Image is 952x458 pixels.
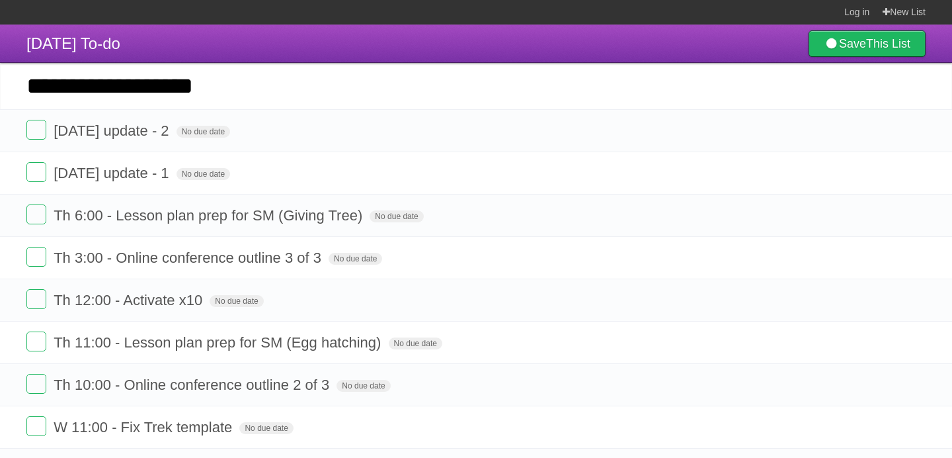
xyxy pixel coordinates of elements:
[54,419,235,435] span: W 11:00 - Fix Trek template
[54,250,325,266] span: Th 3:00 - Online conference outline 3 of 3
[866,37,910,50] b: This List
[26,416,46,436] label: Done
[26,162,46,182] label: Done
[389,338,442,349] span: No due date
[177,126,230,138] span: No due date
[210,295,263,307] span: No due date
[26,332,46,351] label: Done
[54,165,172,181] span: [DATE] update - 1
[337,380,390,392] span: No due date
[26,205,46,224] label: Done
[239,422,293,434] span: No due date
[54,207,366,224] span: Th 6:00 - Lesson plan prep for SM (Giving Tree)
[329,253,382,265] span: No due date
[54,292,206,308] span: Th 12:00 - Activate x10
[54,377,333,393] span: Th 10:00 - Online conference outline 2 of 3
[809,30,926,57] a: SaveThis List
[26,374,46,394] label: Done
[26,247,46,267] label: Done
[26,34,120,52] span: [DATE] To-do
[26,120,46,140] label: Done
[54,122,172,139] span: [DATE] update - 2
[54,334,384,351] span: Th 11:00 - Lesson plan prep for SM (Egg hatching)
[177,168,230,180] span: No due date
[26,289,46,309] label: Done
[370,210,423,222] span: No due date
